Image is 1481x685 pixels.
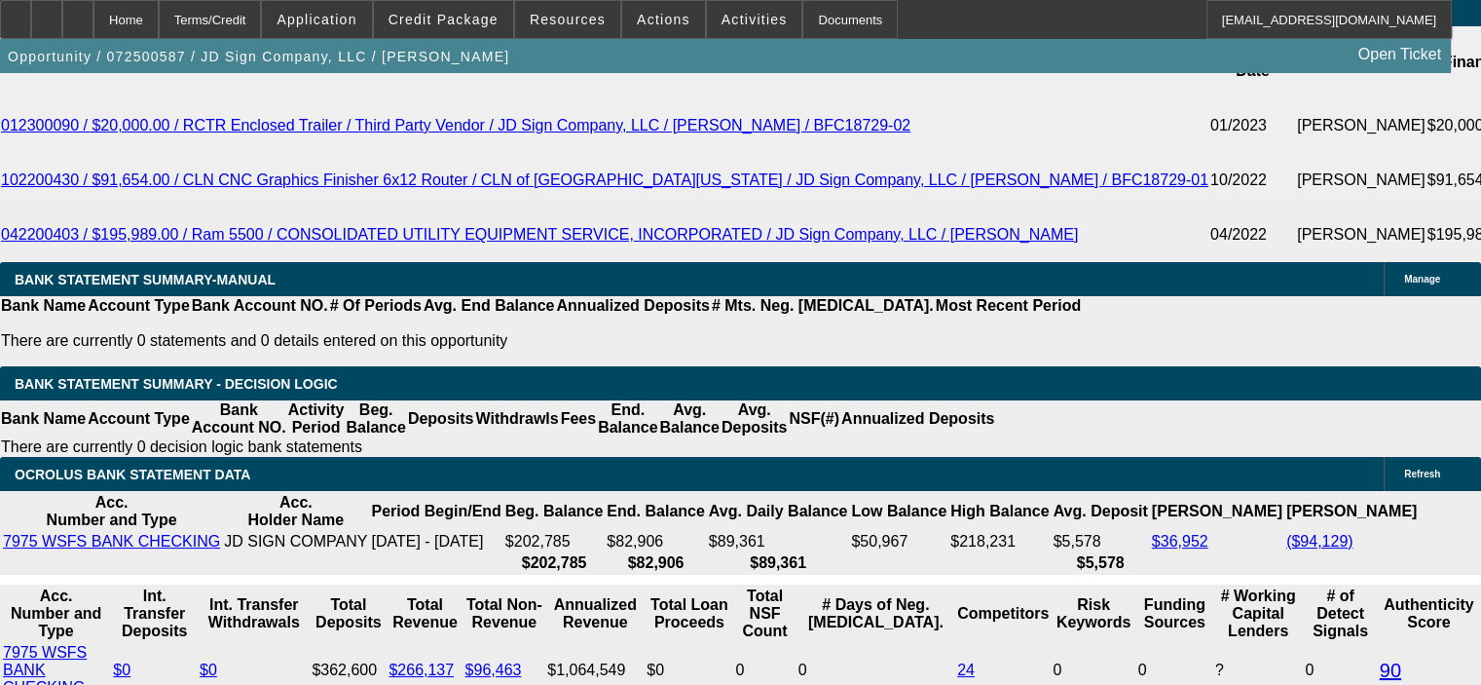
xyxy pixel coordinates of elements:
[262,1,371,38] button: Application
[389,662,454,678] a: $266,137
[3,533,220,550] a: 7975 WSFS BANK CHECKING
[721,400,789,438] th: Avg. Deposits
[547,662,643,679] div: $1,064,549
[722,12,788,27] span: Activities
[2,493,221,530] th: Acc. Number and Type
[474,400,559,438] th: Withdrawls
[374,1,513,38] button: Credit Package
[87,400,191,438] th: Account Type
[1351,38,1449,71] a: Open Ticket
[1,117,910,133] a: 012300090 / $20,000.00 / RCTR Enclosed Trailer / Third Party Vendor / JD Sign Company, LLC / [PER...
[606,493,705,530] th: End. Balance
[8,49,509,64] span: Opportunity / 072500587 / JD Sign Company, LLC / [PERSON_NAME]
[1052,587,1134,641] th: Risk Keywords
[191,296,329,316] th: Bank Account NO.
[388,587,462,641] th: Total Revenue
[87,296,191,316] th: Account Type
[658,400,720,438] th: Avg. Balance
[370,532,501,552] td: [DATE] - [DATE]
[708,553,849,573] th: $89,361
[504,493,604,530] th: Beg. Balance
[423,296,556,316] th: Avg. End Balance
[345,400,406,438] th: Beg. Balance
[223,493,368,530] th: Acc. Holder Name
[287,400,346,438] th: Activity Period
[850,532,947,552] td: $50,967
[1296,98,1426,153] td: [PERSON_NAME]
[1285,493,1418,530] th: [PERSON_NAME]
[1380,660,1401,681] a: 90
[1214,587,1302,641] th: # Working Capital Lenders
[223,532,368,552] td: JD SIGN COMPANY
[1404,469,1440,479] span: Refresh
[956,587,1050,641] th: Competitors
[707,1,802,38] button: Activities
[113,662,130,678] a: $0
[464,587,545,641] th: Total Non-Revenue
[606,553,705,573] th: $82,906
[515,1,620,38] button: Resources
[1379,587,1479,641] th: Authenticity Score
[1,171,1208,188] a: 102200430 / $91,654.00 / CLN CNC Graphics Finisher 6x12 Router / CLN of [GEOGRAPHIC_DATA][US_STAT...
[504,553,604,573] th: $202,785
[1209,208,1296,262] td: 04/2022
[15,272,276,287] span: BANK STATEMENT SUMMARY-MANUAL
[112,587,197,641] th: Int. Transfer Deposits
[199,587,309,641] th: Int. Transfer Withdrawals
[370,493,501,530] th: Period Begin/End
[15,467,250,482] span: OCROLUS BANK STATEMENT DATA
[389,12,499,27] span: Credit Package
[949,532,1050,552] td: $218,231
[1053,532,1149,552] td: $5,578
[1137,587,1212,641] th: Funding Sources
[1215,662,1224,678] span: Refresh to pull Number of Working Capital Lenders
[465,662,522,678] a: $96,463
[407,400,475,438] th: Deposits
[1053,553,1149,573] th: $5,578
[329,296,423,316] th: # Of Periods
[560,400,597,438] th: Fees
[555,296,710,316] th: Annualized Deposits
[504,532,604,552] td: $202,785
[840,400,995,438] th: Annualized Deposits
[622,1,705,38] button: Actions
[1,332,1081,350] p: There are currently 0 statements and 0 details entered on this opportunity
[646,587,732,641] th: Total Loan Proceeds
[1053,493,1149,530] th: Avg. Deposit
[949,493,1050,530] th: High Balance
[15,376,338,392] span: Bank Statement Summary - Decision Logic
[277,12,356,27] span: Application
[957,662,975,678] a: 24
[788,400,840,438] th: NSF(#)
[850,493,947,530] th: Low Balance
[637,12,690,27] span: Actions
[708,493,849,530] th: Avg. Daily Balance
[935,296,1082,316] th: Most Recent Period
[2,587,110,641] th: Acc. Number and Type
[708,532,849,552] td: $89,361
[530,12,606,27] span: Resources
[1296,153,1426,208] td: [PERSON_NAME]
[1151,493,1283,530] th: [PERSON_NAME]
[191,400,287,438] th: Bank Account NO.
[1152,533,1208,550] a: $36,952
[1404,274,1440,285] span: Manage
[1296,208,1426,262] td: [PERSON_NAME]
[311,587,386,641] th: Total Deposits
[797,587,955,641] th: # Days of Neg. [MEDICAL_DATA].
[1,226,1078,243] a: 042200403 / $195,989.00 / Ram 5500 / CONSOLIDATED UTILITY EQUIPMENT SERVICE, INCORPORATED / JD Si...
[734,587,795,641] th: Sum of the Total NSF Count and Total Overdraft Fee Count from Ocrolus
[200,662,217,678] a: $0
[606,532,705,552] td: $82,906
[1209,98,1296,153] td: 01/2023
[597,400,658,438] th: End. Balance
[546,587,644,641] th: Annualized Revenue
[1304,587,1376,641] th: # of Detect Signals
[1209,153,1296,208] td: 10/2022
[711,296,935,316] th: # Mts. Neg. [MEDICAL_DATA].
[1286,533,1353,550] a: ($94,129)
